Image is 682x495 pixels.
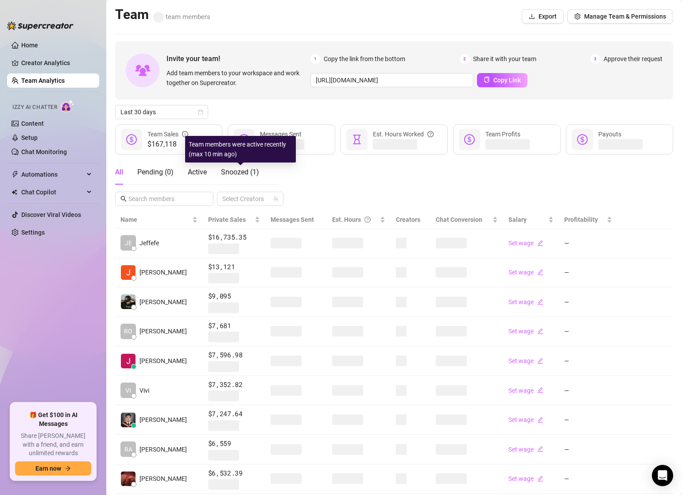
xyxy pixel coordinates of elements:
span: dollar-circle [126,134,137,145]
div: Team Sales [147,129,188,139]
span: Private Sales [208,216,246,223]
span: edit [537,269,543,275]
a: Content [21,120,44,127]
button: Export [522,9,564,23]
span: Jeffefe [139,238,159,248]
span: hourglass [352,134,362,145]
div: Est. Hours [332,215,378,224]
h2: Team [115,6,210,23]
a: Set wageedit [508,240,543,247]
span: Last 30 days [120,105,203,119]
span: Team Profits [485,131,520,138]
span: copy [484,77,490,83]
span: Earn now [35,465,61,472]
span: 🎁 Get $100 in AI Messages [15,411,91,428]
span: Share it with your team [473,54,536,64]
img: Jericko [121,294,136,309]
span: Payouts [598,131,621,138]
a: Set wageedit [508,475,543,482]
a: Setup [21,134,38,141]
span: JE [125,238,132,248]
td: — [559,228,617,258]
span: Salary [508,216,527,223]
span: edit [537,417,543,423]
span: 1 [310,54,320,64]
td: — [559,317,617,347]
span: $7,681 [208,321,260,331]
span: edit [537,446,543,452]
span: $6,532.39 [208,468,260,479]
img: Chat Copilot [12,189,17,195]
span: download [529,13,535,19]
span: Chat Conversion [436,216,482,223]
span: edit [537,299,543,305]
a: Set wageedit [508,357,543,364]
span: Messages Sent [271,216,314,223]
span: $167,118 [147,139,188,150]
span: Izzy AI Chatter [12,103,57,112]
span: RA [124,445,132,454]
td: — [559,405,617,435]
a: Set wageedit [508,269,543,276]
a: Discover Viral Videos [21,211,81,218]
a: Chat Monitoring [21,148,67,155]
span: Messages Sent [260,131,302,138]
span: question-circle [427,129,434,139]
span: Copy the link from the bottom [324,54,405,64]
span: Chat Copilot [21,185,84,199]
a: Set wageedit [508,446,543,453]
button: Manage Team & Permissions [567,9,673,23]
span: $6,559 [208,438,260,449]
span: arrow-right [65,465,71,472]
img: logo-BBDzfeDw.svg [7,21,74,30]
span: $13,121 [208,262,260,272]
button: Copy Link [477,73,527,87]
span: Vivi [139,386,149,395]
button: Earn nowarrow-right [15,461,91,476]
span: [PERSON_NAME] [139,297,187,307]
span: 3 [590,54,600,64]
div: Open Intercom Messenger [652,465,673,486]
span: [PERSON_NAME] [139,326,187,336]
img: AI Chatter [61,100,74,112]
span: team members [153,13,210,21]
th: Name [115,211,203,228]
a: Set wageedit [508,387,543,394]
span: setting [574,13,581,19]
span: Export [539,13,557,20]
span: Share [PERSON_NAME] with a friend, and earn unlimited rewards [15,432,91,458]
span: [PERSON_NAME] [139,415,187,425]
span: edit [537,358,543,364]
span: Profitability [564,216,598,223]
span: [PERSON_NAME] [139,474,187,483]
span: team [273,196,279,201]
span: thunderbolt [12,171,19,178]
span: [PERSON_NAME] [139,267,187,277]
img: Nobert Calimpon [121,472,136,486]
span: Active [188,168,207,176]
a: Creator Analytics [21,56,92,70]
div: Pending ( 0 ) [137,167,174,178]
a: Settings [21,229,45,236]
span: dollar-circle [577,134,588,145]
td: — [559,258,617,288]
span: $7,352.82 [208,379,260,390]
span: Name [120,215,190,224]
span: info-circle [182,129,188,139]
span: Snoozed ( 1 ) [221,168,259,176]
span: message [239,134,249,145]
td: — [559,376,617,406]
span: $7,596.98 [208,350,260,360]
span: edit [537,476,543,482]
td: — [559,287,617,317]
span: $9,095 [208,291,260,302]
a: Team Analytics [21,77,65,84]
img: Kyle Rodriguez [121,413,136,427]
span: Automations [21,167,84,182]
span: $16,735.35 [208,232,260,243]
span: RO [124,326,132,336]
a: Home [21,42,38,49]
span: edit [537,387,543,393]
div: Team members were active recently (max 10 min ago) [185,136,296,162]
a: Set wageedit [508,416,543,423]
